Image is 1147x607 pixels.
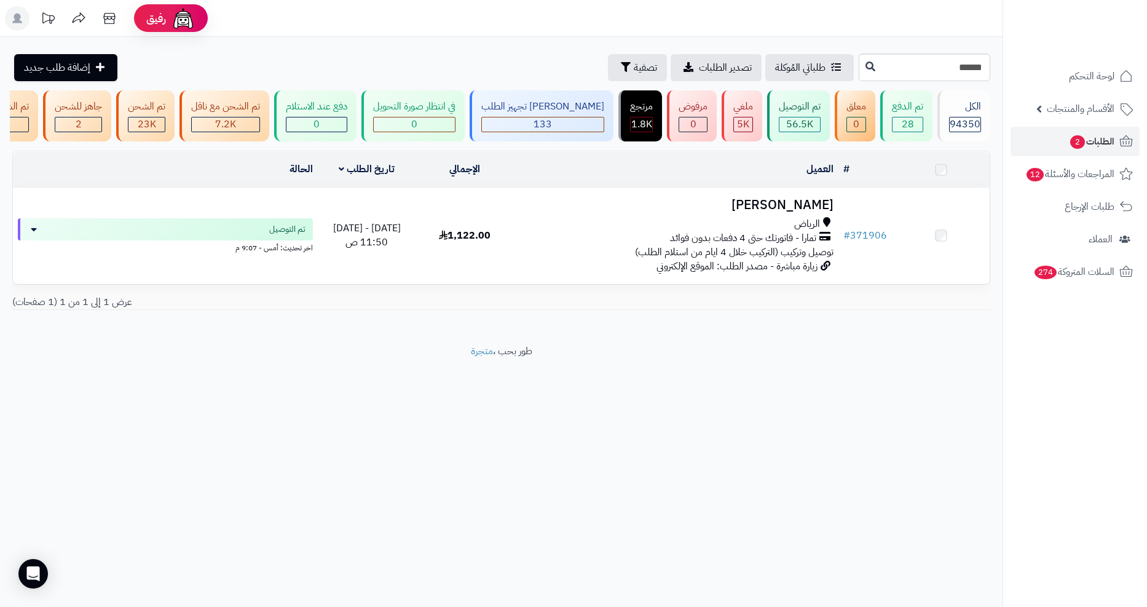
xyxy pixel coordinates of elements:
div: 0 [286,117,347,132]
span: 12 [1026,167,1044,182]
span: 0 [411,117,417,132]
span: 0 [313,117,320,132]
a: تم الدفع 28 [878,90,935,141]
span: 23K [138,117,156,132]
a: # [843,162,849,177]
span: 2 [76,117,82,132]
div: 28 [893,117,923,132]
span: تم التوصيل [269,223,305,236]
span: الطلبات [1069,133,1114,150]
a: إضافة طلب جديد [14,54,117,81]
span: 0 [853,117,859,132]
a: مرتجع 1.8K [616,90,664,141]
span: لوحة التحكم [1069,68,1114,85]
div: 2 [55,117,101,132]
a: تم الشحن مع ناقل 7.2K [177,90,272,141]
a: في انتظار صورة التحويل 0 [359,90,467,141]
div: 4954 [734,117,752,132]
span: [DATE] - [DATE] 11:50 ص [333,221,401,250]
span: 274 [1034,265,1057,280]
span: 0 [690,117,696,132]
div: 133 [482,117,604,132]
div: تم الدفع [892,100,923,114]
div: عرض 1 إلى 1 من 1 (1 صفحات) [3,295,502,309]
div: 0 [679,117,707,132]
div: اخر تحديث: أمس - 9:07 م [18,240,313,253]
span: 5K [737,117,749,132]
a: مرفوض 0 [664,90,719,141]
div: ملغي [733,100,753,114]
span: # [843,228,850,243]
span: 56.5K [786,117,813,132]
span: 28 [902,117,914,132]
span: طلبات الإرجاع [1065,198,1114,215]
a: المراجعات والأسئلة12 [1011,159,1140,189]
span: العملاء [1089,231,1113,248]
span: الأقسام والمنتجات [1047,100,1114,117]
h3: [PERSON_NAME] [518,198,834,212]
div: دفع عند الاستلام [286,100,347,114]
a: الإجمالي [449,162,480,177]
div: Open Intercom Messenger [18,559,48,589]
a: معلق 0 [832,90,878,141]
div: مرفوض [679,100,708,114]
span: 2 [1070,135,1086,149]
a: جاهز للشحن 2 [41,90,114,141]
a: العملاء [1011,224,1140,254]
a: السلات المتروكة274 [1011,257,1140,287]
span: رفيق [146,11,166,26]
a: متجرة [471,344,493,359]
div: 1807 [631,117,652,132]
a: طلبات الإرجاع [1011,192,1140,221]
span: السلات المتروكة [1033,263,1114,280]
div: 7223 [192,117,259,132]
div: في انتظار صورة التحويل [373,100,455,114]
a: الكل94350 [935,90,993,141]
span: المراجعات والأسئلة [1025,165,1114,183]
span: 133 [534,117,552,132]
span: تصدير الطلبات [699,60,752,75]
span: 1.8K [631,117,652,132]
a: تم الشحن 23K [114,90,177,141]
div: 0 [374,117,455,132]
div: الكل [949,100,981,114]
span: توصيل وتركيب (التركيب خلال 4 ايام من استلام الطلب) [635,245,834,260]
div: 56465 [779,117,820,132]
a: تاريخ الطلب [339,162,395,177]
img: ai-face.png [171,6,195,31]
img: logo-2.png [1063,9,1135,35]
span: طلباتي المُوكلة [775,60,826,75]
span: 94350 [950,117,980,132]
a: #371906 [843,228,887,243]
a: الحالة [290,162,313,177]
div: تم الشحن [128,100,165,114]
a: طلباتي المُوكلة [765,54,854,81]
span: تمارا - فاتورتك حتى 4 دفعات بدون فوائد [670,231,816,245]
a: العميل [806,162,834,177]
a: [PERSON_NAME] تجهيز الطلب 133 [467,90,616,141]
div: معلق [846,100,866,114]
a: ملغي 5K [719,90,765,141]
div: جاهز للشحن [55,100,102,114]
div: 23034 [128,117,165,132]
span: 7.2K [215,117,236,132]
div: 0 [847,117,865,132]
span: زيارة مباشرة - مصدر الطلب: الموقع الإلكتروني [656,259,818,274]
button: تصفية [608,54,667,81]
div: تم الشحن مع ناقل [191,100,260,114]
span: الرياض [794,217,820,231]
span: 1,122.00 [439,228,491,243]
a: الطلبات2 [1011,127,1140,156]
span: تصفية [634,60,657,75]
a: لوحة التحكم [1011,61,1140,91]
a: تم التوصيل 56.5K [765,90,832,141]
div: تم التوصيل [779,100,821,114]
span: إضافة طلب جديد [24,60,90,75]
a: دفع عند الاستلام 0 [272,90,359,141]
a: تحديثات المنصة [33,6,63,34]
div: [PERSON_NAME] تجهيز الطلب [481,100,604,114]
div: مرتجع [630,100,653,114]
a: تصدير الطلبات [671,54,762,81]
